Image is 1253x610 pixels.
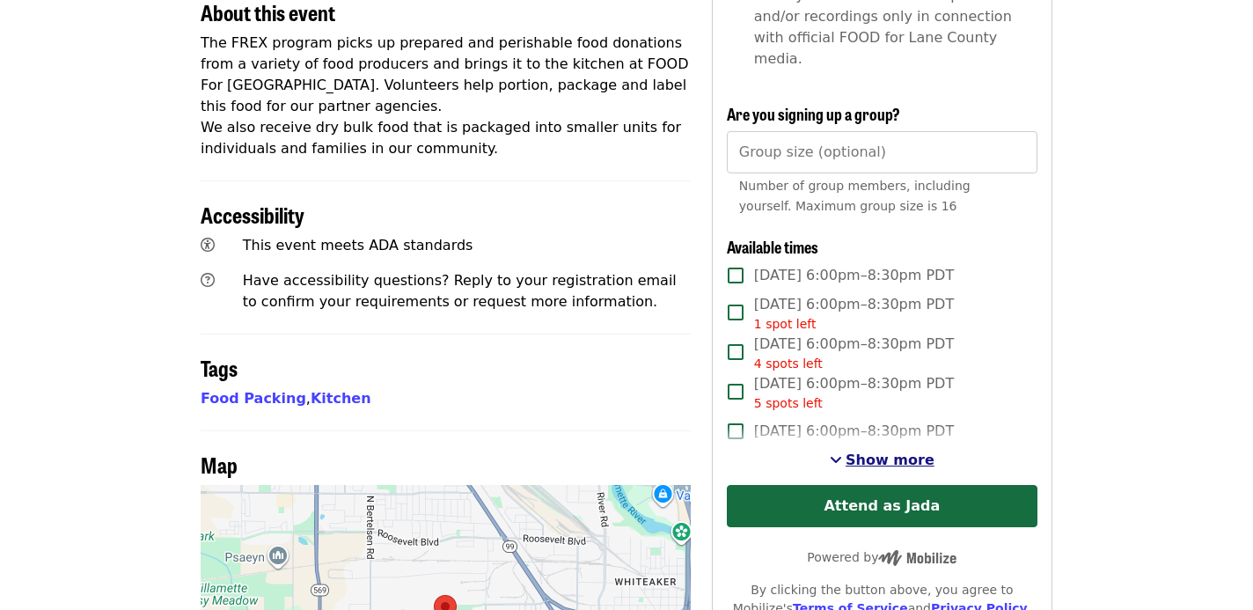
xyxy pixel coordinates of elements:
[830,450,934,471] button: See more timeslots
[754,265,954,286] span: [DATE] 6:00pm–8:30pm PDT
[201,390,311,407] span: ,
[727,102,900,125] span: Are you signing up a group?
[243,237,473,254] span: This event meets ADA standards
[754,373,954,413] span: [DATE] 6:00pm–8:30pm PDT
[201,390,306,407] a: Food Packing
[201,272,215,289] i: question-circle icon
[243,272,677,310] span: Have accessibility questions? Reply to your registration email to confirm your requirements or re...
[754,317,817,331] span: 1 spot left
[754,356,823,371] span: 4 spots left
[727,485,1037,527] button: Attend as Jada
[311,390,371,407] a: Kitchen
[201,199,304,230] span: Accessibility
[754,421,954,442] span: [DATE] 6:00pm–8:30pm PDT
[754,396,823,410] span: 5 spots left
[201,449,238,480] span: Map
[201,33,691,159] p: The FREX program picks up prepared and perishable food donations from a variety of food producers...
[807,550,956,564] span: Powered by
[754,334,954,373] span: [DATE] 6:00pm–8:30pm PDT
[878,550,956,566] img: Powered by Mobilize
[201,352,238,383] span: Tags
[846,452,934,468] span: Show more
[727,131,1037,173] input: [object Object]
[754,294,954,334] span: [DATE] 6:00pm–8:30pm PDT
[201,237,215,254] i: universal-access icon
[727,235,818,258] span: Available times
[739,179,971,213] span: Number of group members, including yourself. Maximum group size is 16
